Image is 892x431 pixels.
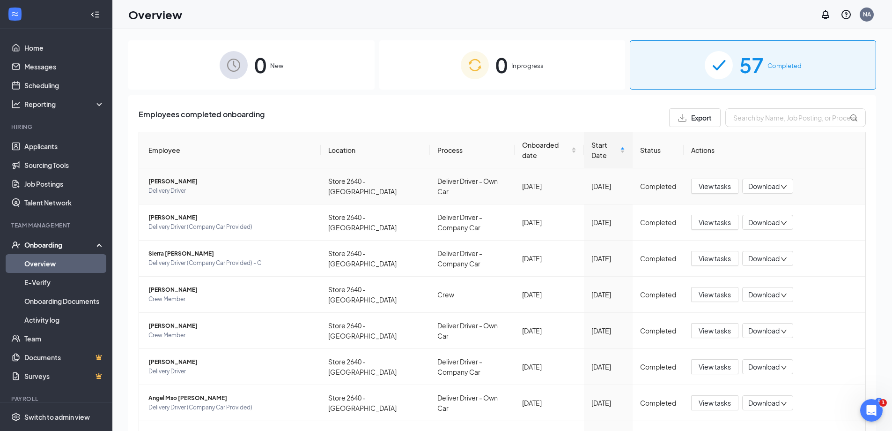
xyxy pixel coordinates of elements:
[699,398,731,408] span: View tasks
[879,399,887,407] span: 1
[321,168,430,204] td: Store 2640 - [GEOGRAPHIC_DATA]
[321,241,430,277] td: Store 2640 - [GEOGRAPHIC_DATA]
[24,99,105,109] div: Reporting
[139,132,321,168] th: Employee
[691,251,738,266] button: View tasks
[24,273,104,292] a: E-Verify
[691,323,738,338] button: View tasks
[24,76,104,95] a: Scheduling
[139,108,265,127] span: Employees completed onboarding
[699,253,731,264] span: View tasks
[691,179,738,194] button: View tasks
[11,395,103,403] div: Payroll
[148,249,313,258] span: Sierra [PERSON_NAME]
[430,132,515,168] th: Process
[691,287,738,302] button: View tasks
[148,177,313,186] span: [PERSON_NAME]
[430,168,515,204] td: Deliver Driver - Own Car
[11,123,103,131] div: Hiring
[699,181,731,191] span: View tasks
[24,348,104,367] a: DocumentsCrown
[90,10,100,19] svg: Collapse
[640,289,676,300] div: Completed
[511,61,544,70] span: In progress
[522,181,576,191] div: [DATE]
[591,140,618,160] span: Start Date
[591,289,625,300] div: [DATE]
[430,385,515,421] td: Deliver Driver - Own Car
[640,325,676,336] div: Completed
[781,401,787,407] span: down
[669,108,721,127] button: Export
[748,181,780,191] span: Download
[148,393,313,403] span: Angel Mso [PERSON_NAME]
[515,132,584,168] th: Onboarded date
[781,256,787,263] span: down
[24,193,104,212] a: Talent Network
[640,181,676,191] div: Completed
[781,292,787,299] span: down
[11,240,21,250] svg: UserCheck
[254,49,266,81] span: 0
[430,277,515,313] td: Crew
[840,9,852,20] svg: QuestionInfo
[691,114,712,121] span: Export
[748,290,780,300] span: Download
[148,186,313,196] span: Delivery Driver
[522,289,576,300] div: [DATE]
[522,325,576,336] div: [DATE]
[148,213,313,222] span: [PERSON_NAME]
[24,292,104,310] a: Onboarding Documents
[781,220,787,227] span: down
[699,289,731,300] span: View tasks
[24,156,104,174] a: Sourcing Tools
[430,349,515,385] td: Deliver Driver - Company Car
[148,331,313,340] span: Crew Member
[495,49,508,81] span: 0
[24,367,104,386] a: SurveysCrown
[321,385,430,421] td: Store 2640 - [GEOGRAPHIC_DATA]
[875,398,883,406] div: 5
[767,61,802,70] span: Completed
[591,181,625,191] div: [DATE]
[739,49,764,81] span: 57
[633,132,684,168] th: Status
[748,326,780,336] span: Download
[148,321,313,331] span: [PERSON_NAME]
[148,285,313,295] span: [PERSON_NAME]
[128,7,182,23] h1: Overview
[860,399,883,422] iframe: Intercom live chat
[522,140,569,160] span: Onboarded date
[148,403,313,412] span: Delivery Driver (Company Car Provided)
[24,174,104,193] a: Job Postings
[24,57,104,76] a: Messages
[748,362,780,372] span: Download
[24,240,96,250] div: Onboarding
[321,204,430,241] td: Store 2640 - [GEOGRAPHIC_DATA]
[24,254,104,273] a: Overview
[430,241,515,277] td: Deliver Driver - Company Car
[699,325,731,336] span: View tasks
[522,253,576,264] div: [DATE]
[321,313,430,349] td: Store 2640 - [GEOGRAPHIC_DATA]
[640,253,676,264] div: Completed
[781,328,787,335] span: down
[270,61,283,70] span: New
[321,277,430,313] td: Store 2640 - [GEOGRAPHIC_DATA]
[24,310,104,329] a: Activity log
[820,9,831,20] svg: Notifications
[781,364,787,371] span: down
[640,362,676,372] div: Completed
[148,367,313,376] span: Delivery Driver
[148,295,313,304] span: Crew Member
[10,9,20,19] svg: WorkstreamLogo
[699,217,731,227] span: View tasks
[24,38,104,57] a: Home
[640,398,676,408] div: Completed
[640,217,676,227] div: Completed
[691,215,738,230] button: View tasks
[691,395,738,410] button: View tasks
[148,357,313,367] span: [PERSON_NAME]
[748,254,780,264] span: Download
[148,258,313,268] span: Delivery Driver (Company Car Provided) - C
